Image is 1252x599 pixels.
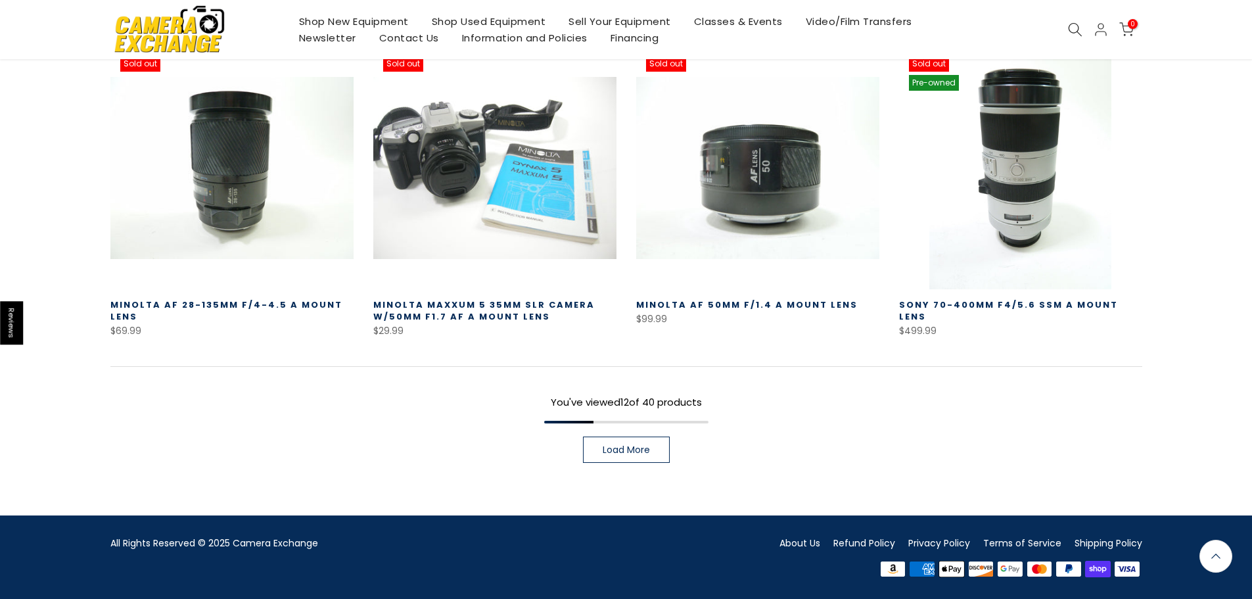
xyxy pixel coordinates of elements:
[367,30,450,46] a: Contact Us
[636,299,858,311] a: Minolta AF 50mm f/1.4 A Mount Lens
[603,445,650,454] span: Load More
[794,13,923,30] a: Video/Film Transfers
[110,323,354,339] div: $69.99
[450,30,599,46] a: Information and Policies
[373,299,595,323] a: Minolta Maxxum 5 35mm SLR camera w/50mm f1.7 AF A Mount lens
[557,13,683,30] a: Sell Your Equipment
[983,537,1061,550] a: Terms of Service
[878,560,908,579] img: amazon payments
[899,299,1118,323] a: Sony 70-400mm f4/5.6 SSM A Mount Lens
[287,30,367,46] a: Newsletter
[682,13,794,30] a: Classes & Events
[833,537,895,550] a: Refund Policy
[966,560,996,579] img: discover
[779,537,820,550] a: About Us
[937,560,966,579] img: apple pay
[420,13,557,30] a: Shop Used Equipment
[908,537,970,550] a: Privacy Policy
[110,535,616,552] div: All Rights Reserved © 2025 Camera Exchange
[599,30,670,46] a: Financing
[1113,560,1142,579] img: visa
[373,323,616,339] div: $29.99
[287,13,420,30] a: Shop New Equipment
[996,560,1025,579] img: google pay
[908,560,937,579] img: american express
[110,299,342,323] a: Minolta AF 28-135mm f/4-4.5 A Mount Lens
[636,311,879,327] div: $99.99
[899,323,1142,339] div: $499.99
[1128,19,1138,29] span: 0
[551,395,702,409] span: You've viewed of 40 products
[1119,22,1134,37] a: 0
[1054,560,1084,579] img: paypal
[1025,560,1054,579] img: master
[583,437,670,463] a: Load More
[620,395,629,409] span: 12
[1083,560,1113,579] img: shopify pay
[1199,540,1232,573] a: Back to the top
[1075,537,1142,550] a: Shipping Policy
